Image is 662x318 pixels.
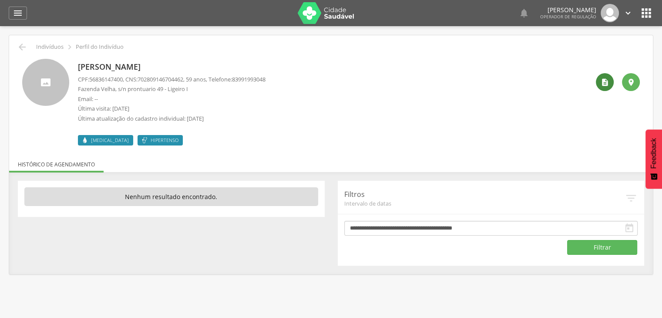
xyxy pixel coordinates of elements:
[624,223,635,233] i: 
[76,44,124,51] p: Perfil do Indivíduo
[650,138,658,169] span: Feedback
[78,105,265,113] p: Última visita: [DATE]
[17,42,27,52] i: Voltar
[627,78,635,87] i: 
[13,8,23,18] i: 
[596,73,614,91] div: Ver histórico de cadastramento
[65,42,74,52] i: 
[78,85,265,93] p: Fazenda Velha, s/n prontuario 49 - Ligeiro I
[623,4,633,22] a: 
[601,78,609,87] i: 
[78,61,265,73] p: [PERSON_NAME]
[24,187,318,206] p: Nenhum resultado encontrado.
[78,95,265,103] p: Email: --
[639,6,653,20] i: 
[622,73,640,91] div: Localização
[151,137,178,144] span: Hipertenso
[623,8,633,18] i: 
[232,75,265,83] span: 83991993048
[138,75,183,83] span: 702809146704462
[89,75,123,83] span: 56836147400
[78,115,265,123] p: Última atualização do cadastro individual: [DATE]
[36,44,64,51] p: Indivíduos
[519,4,529,22] a: 
[540,14,596,20] span: Operador de regulação
[567,240,637,255] button: Filtrar
[344,200,625,207] span: Intervalo de datas
[91,137,129,144] span: [MEDICAL_DATA]
[645,129,662,189] button: Feedback - Mostrar pesquisa
[344,189,625,200] p: Filtros
[78,75,265,84] p: CPF: , CNS: , 59 anos, Telefone:
[9,7,27,20] a: 
[625,192,638,205] i: 
[519,8,529,18] i: 
[540,7,596,13] p: [PERSON_NAME]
